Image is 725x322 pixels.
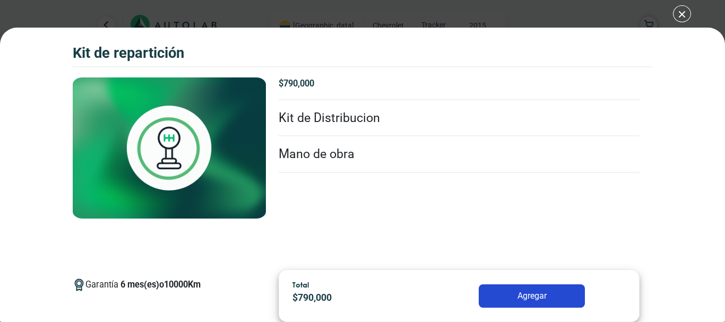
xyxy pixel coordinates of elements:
[279,100,640,137] li: Kit de Distribucion
[292,280,309,289] span: Total
[279,77,640,91] p: $ 790,000
[73,45,184,62] h3: Kit de Repartición
[479,284,585,308] button: Agregar
[279,136,640,173] li: Mano de obra
[85,279,201,300] span: Garantía
[292,291,422,305] p: $ 790,000
[120,279,201,292] p: 6 mes(es) o 10000 Km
